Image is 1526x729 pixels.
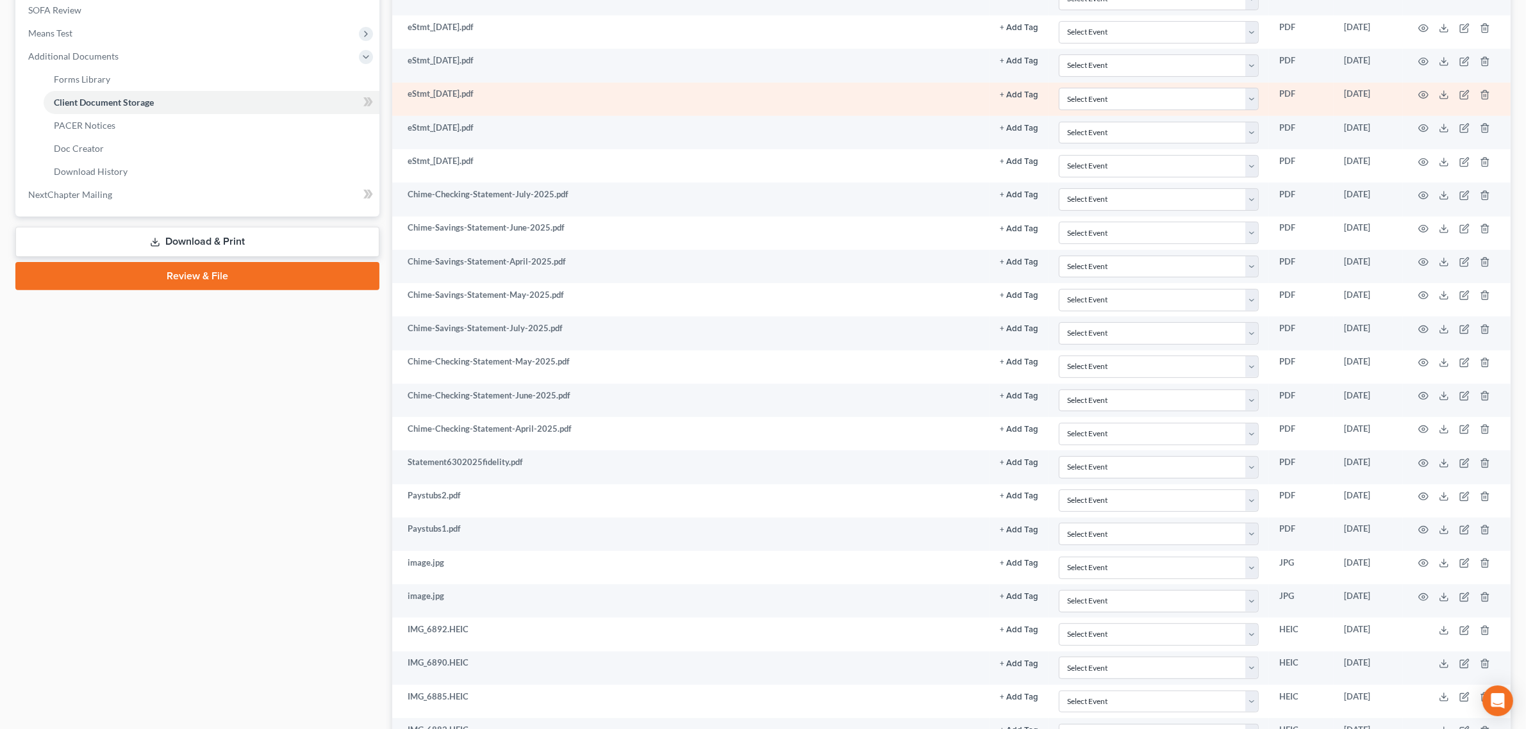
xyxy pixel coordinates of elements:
[1334,685,1403,718] td: [DATE]
[392,584,990,618] td: image.jpg
[54,166,128,177] span: Download History
[1334,116,1403,149] td: [DATE]
[1000,693,1038,701] button: + Add Tag
[1000,191,1038,199] button: + Add Tag
[1000,389,1038,402] a: + Add Tag
[15,262,379,290] a: Review & File
[1000,222,1038,234] a: + Add Tag
[1269,384,1334,417] td: PDF
[1269,283,1334,316] td: PDF
[1334,417,1403,450] td: [DATE]
[28,4,81,15] span: SOFA Review
[1000,158,1038,166] button: + Add Tag
[1482,685,1513,716] div: Open Intercom Messenger
[1334,450,1403,484] td: [DATE]
[1000,392,1038,400] button: + Add Tag
[1000,291,1038,300] button: + Add Tag
[1000,124,1038,133] button: + Add Tag
[1000,691,1038,703] a: + Add Tag
[1269,484,1334,518] td: PDF
[1334,49,1403,82] td: [DATE]
[1269,551,1334,584] td: JPG
[1000,626,1038,634] button: + Add Tag
[1334,350,1403,384] td: [DATE]
[1334,15,1403,49] td: [DATE]
[1000,188,1038,201] a: + Add Tag
[1334,651,1403,685] td: [DATE]
[392,217,990,250] td: Chime-Savings-Statement-June-2025.pdf
[1334,316,1403,350] td: [DATE]
[392,149,990,183] td: eStmt_[DATE].pdf
[392,484,990,518] td: Paystubs2.pdf
[1000,24,1038,32] button: + Add Tag
[392,551,990,584] td: image.jpg
[18,183,379,206] a: NextChapter Mailing
[1000,289,1038,301] a: + Add Tag
[1269,350,1334,384] td: PDF
[1000,21,1038,33] a: + Add Tag
[1000,623,1038,635] a: + Add Tag
[1000,489,1038,502] a: + Add Tag
[392,651,990,685] td: IMG_6890.HEIC
[1000,258,1038,266] button: + Add Tag
[1334,551,1403,584] td: [DATE]
[1000,57,1038,65] button: + Add Tag
[28,189,112,200] span: NextChapter Mailing
[392,116,990,149] td: eStmt_[DATE].pdf
[392,417,990,450] td: Chime-Checking-Statement-April-2025.pdf
[392,83,990,116] td: eStmt_[DATE].pdf
[1269,417,1334,450] td: PDF
[1269,149,1334,183] td: PDF
[1269,651,1334,685] td: HEIC
[44,137,379,160] a: Doc Creator
[1334,283,1403,316] td: [DATE]
[1334,484,1403,518] td: [DATE]
[392,518,990,551] td: Paystubs1.pdf
[15,227,379,257] a: Download & Print
[1334,384,1403,417] td: [DATE]
[28,28,72,38] span: Means Test
[392,250,990,283] td: Chime-Savings-Statement-April-2025.pdf
[1269,685,1334,718] td: HEIC
[1000,358,1038,366] button: + Add Tag
[1000,660,1038,668] button: + Add Tag
[1269,15,1334,49] td: PDF
[54,97,154,108] span: Client Document Storage
[1000,225,1038,233] button: + Add Tag
[54,120,115,131] span: PACER Notices
[1269,584,1334,618] td: JPG
[28,51,119,61] span: Additional Documents
[392,183,990,216] td: Chime-Checking-Statement-July-2025.pdf
[1000,88,1038,100] a: + Add Tag
[1269,83,1334,116] td: PDF
[392,283,990,316] td: Chime-Savings-Statement-May-2025.pdf
[1269,450,1334,484] td: PDF
[1334,149,1403,183] td: [DATE]
[44,160,379,183] a: Download History
[1334,83,1403,116] td: [DATE]
[44,91,379,114] a: Client Document Storage
[1000,423,1038,435] a: + Add Tag
[1334,518,1403,551] td: [DATE]
[1269,316,1334,350] td: PDF
[1269,183,1334,216] td: PDF
[392,450,990,484] td: Statement6302025fidelity.pdf
[1269,49,1334,82] td: PDF
[1000,155,1038,167] a: + Add Tag
[1000,122,1038,134] a: + Add Tag
[1269,518,1334,551] td: PDF
[1000,322,1038,334] a: + Add Tag
[54,74,110,85] span: Forms Library
[1000,256,1038,268] a: + Add Tag
[1000,526,1038,534] button: + Add Tag
[1000,54,1038,67] a: + Add Tag
[1334,584,1403,618] td: [DATE]
[1334,217,1403,250] td: [DATE]
[1000,425,1038,434] button: + Add Tag
[392,15,990,49] td: eStmt_[DATE].pdf
[392,618,990,651] td: IMG_6892.HEIC
[1000,492,1038,500] button: + Add Tag
[1269,618,1334,651] td: HEIC
[1000,593,1038,601] button: + Add Tag
[54,143,104,154] span: Doc Creator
